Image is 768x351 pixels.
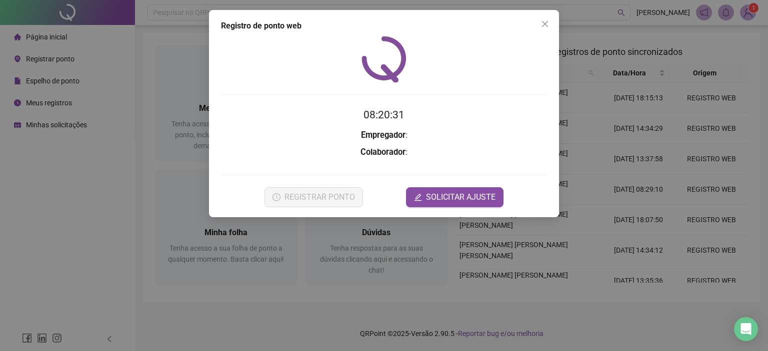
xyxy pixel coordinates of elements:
[361,36,406,82] img: QRPoint
[363,109,404,121] time: 08:20:31
[734,317,758,341] div: Open Intercom Messenger
[414,193,422,201] span: edit
[541,20,549,28] span: close
[264,187,363,207] button: REGISTRAR PONTO
[221,146,547,159] h3: :
[221,129,547,142] h3: :
[360,147,405,157] strong: Colaborador
[426,191,495,203] span: SOLICITAR AJUSTE
[537,16,553,32] button: Close
[406,187,503,207] button: editSOLICITAR AJUSTE
[361,130,405,140] strong: Empregador
[221,20,547,32] div: Registro de ponto web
